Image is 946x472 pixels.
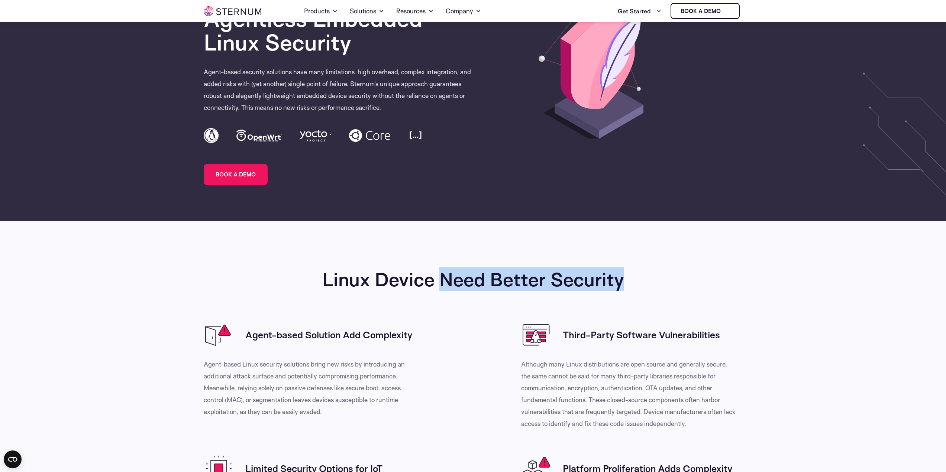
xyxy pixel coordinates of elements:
a: Resources [396,1,434,22]
a: Products [304,1,338,22]
a: BOOK A DEMO [204,164,268,185]
img: Third-Party Software Vulnerabilities [521,320,551,349]
p: Agent-based Linux security solutions bring new risks by introducing an additional attack surface ... [204,358,419,418]
a: Company [446,1,481,22]
h2: Linux Device Need Better Security [204,268,743,290]
a: Get Started [618,4,662,19]
h3: Third-Party Software Vulnerabilities [563,329,720,341]
a: Solutions [350,1,384,22]
h3: Agent-based Solution Add Complexity [245,329,412,341]
button: Open CMP widget [4,450,22,468]
p: Agent-based security solutions have many limitations: high overhead, complex integration, and add... [204,66,473,152]
p: Although many Linux distributions are open source and generally secure, the same cannot be said f... [521,358,737,430]
img: Agent-based Solution Add Complexity [204,320,233,349]
h1: Agentless Embedded Linux Security [204,7,473,54]
img: sternum iot [724,8,730,14]
img: embedded linux platforms [204,114,423,152]
img: sternum iot [204,6,261,16]
a: Book a demo [671,3,740,19]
